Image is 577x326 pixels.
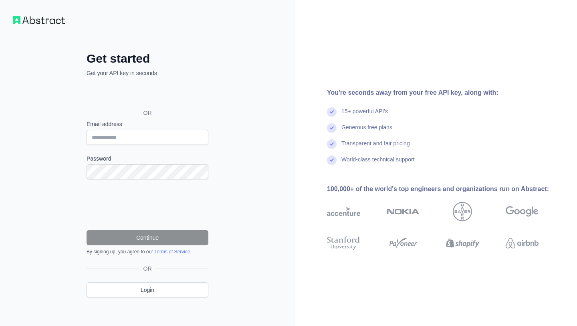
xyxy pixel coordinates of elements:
img: payoneer [387,235,420,251]
img: airbnb [506,235,539,251]
div: You're seconds away from your free API key, along with: [327,88,564,98]
div: 100,000+ of the world's top engineers and organizations run on Abstract: [327,184,564,194]
img: accenture [327,202,360,221]
img: check mark [327,155,337,165]
div: Generous free plans [341,123,392,139]
img: check mark [327,123,337,133]
p: Get your API key in seconds [87,69,208,77]
div: By signing up, you agree to our . [87,249,208,255]
img: Workflow [13,16,65,24]
img: shopify [446,235,479,251]
img: nokia [387,202,420,221]
label: Email address [87,120,208,128]
div: Transparent and fair pricing [341,139,410,155]
label: Password [87,155,208,163]
img: google [506,202,539,221]
div: 15+ powerful API's [341,107,388,123]
a: Login [87,282,208,297]
span: OR [140,265,155,273]
img: check mark [327,107,337,117]
img: stanford university [327,235,360,251]
span: OR [137,109,158,117]
button: Continue [87,230,208,245]
h2: Get started [87,51,208,66]
a: Terms of Service [154,249,190,255]
iframe: reCAPTCHA [87,189,208,220]
img: check mark [327,139,337,149]
div: World-class technical support [341,155,415,171]
img: bayer [453,202,472,221]
iframe: Sign in with Google Button [83,86,211,104]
